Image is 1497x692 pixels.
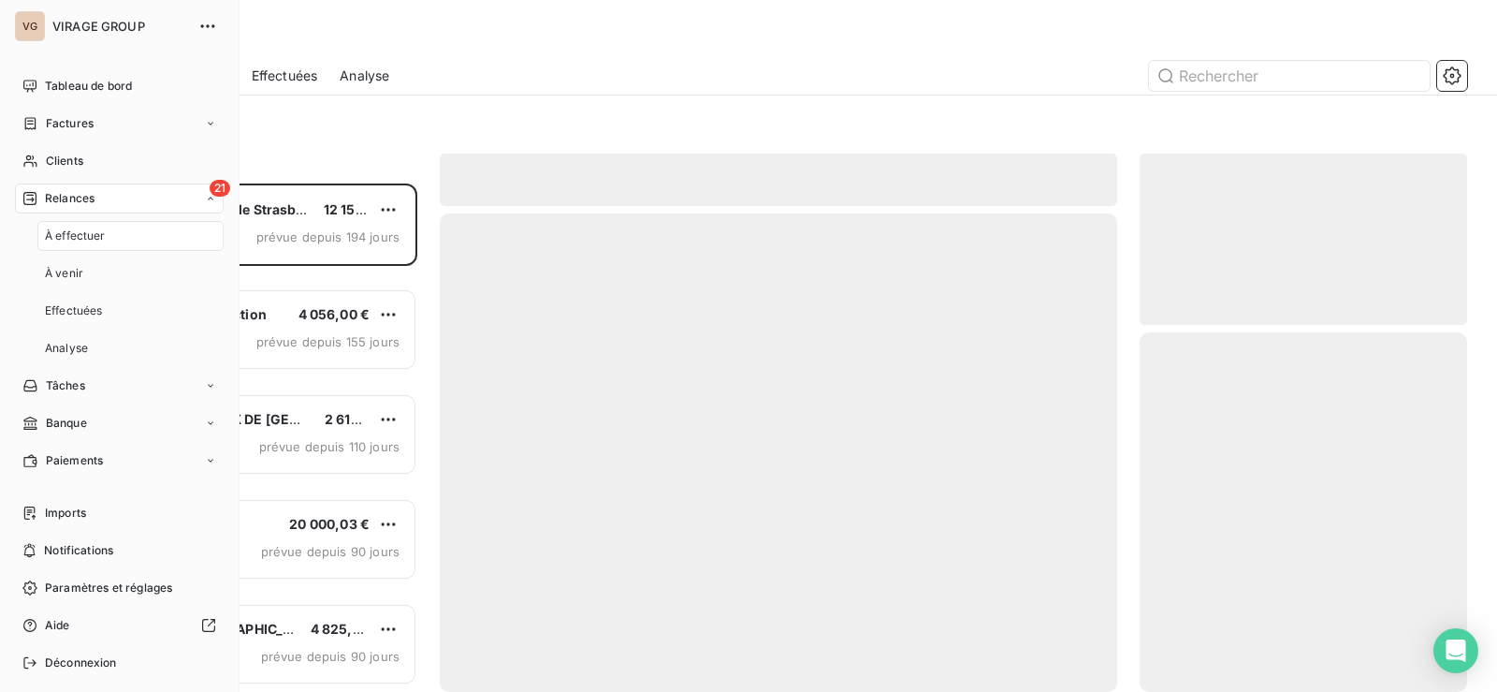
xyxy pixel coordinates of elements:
[45,78,132,95] span: Tableau de bord
[311,621,380,637] span: 4 825,01 €
[52,19,187,34] span: VIRAGE GROUP
[15,611,224,640] a: Aide
[45,302,103,319] span: Effectuées
[210,180,230,197] span: 21
[340,66,389,85] span: Analyse
[46,377,85,394] span: Tâches
[15,11,45,41] div: VG
[45,617,70,634] span: Aide
[259,439,400,454] span: prévue depuis 110 jours
[45,580,172,596] span: Paramètres et réglages
[252,66,318,85] span: Effectuées
[256,334,400,349] span: prévue depuis 155 jours
[45,655,117,671] span: Déconnexion
[289,516,370,532] span: 20 000,03 €
[298,306,371,322] span: 4 056,00 €
[256,229,400,244] span: prévue depuis 194 jours
[261,544,400,559] span: prévue depuis 90 jours
[46,452,103,469] span: Paiements
[1149,61,1430,91] input: Rechercher
[45,505,86,522] span: Imports
[1433,628,1478,673] div: Open Intercom Messenger
[324,201,399,217] span: 12 152,32 €
[46,415,87,432] span: Banque
[45,340,88,357] span: Analyse
[261,649,400,664] span: prévue depuis 90 jours
[46,153,83,169] span: Clients
[44,542,113,559] span: Notifications
[325,411,394,427] span: 2 618,40 €
[46,115,94,132] span: Factures
[90,184,417,692] div: grid
[45,190,94,207] span: Relances
[132,411,404,427] span: REGIE DES EAUX DE [GEOGRAPHIC_DATA]
[132,201,418,217] span: Eurométropole de Strasbourg EGASS PILOT
[45,228,106,244] span: À effectuer
[45,265,83,282] span: À venir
